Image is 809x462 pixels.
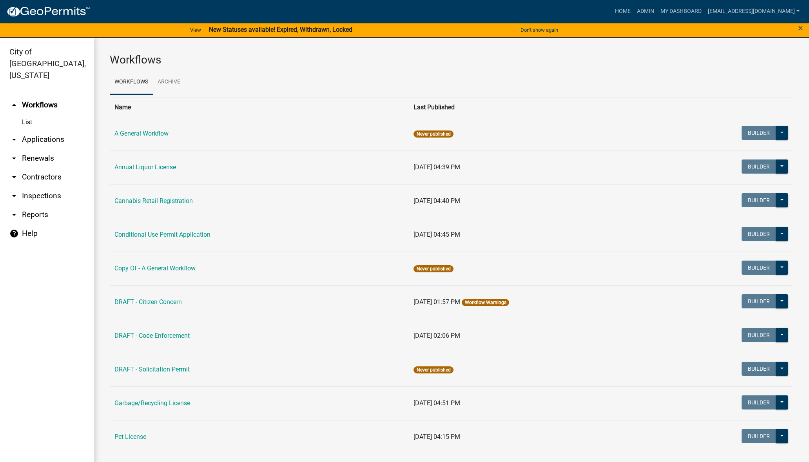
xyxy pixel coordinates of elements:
[742,227,776,241] button: Builder
[414,130,453,138] span: Never published
[9,210,19,219] i: arrow_drop_down
[114,163,176,171] a: Annual Liquor License
[153,70,185,95] a: Archive
[742,395,776,409] button: Builder
[414,231,460,238] span: [DATE] 04:45 PM
[9,229,19,238] i: help
[742,328,776,342] button: Builder
[114,366,190,373] a: DRAFT - Solicitation Permit
[9,100,19,110] i: arrow_drop_up
[798,23,803,34] span: ×
[742,294,776,308] button: Builder
[465,300,506,305] a: Workflow Warnings
[114,433,146,440] a: Pet License
[414,163,460,171] span: [DATE] 04:39 PM
[114,197,193,205] a: Cannabis Retail Registration
[705,4,803,19] a: [EMAIL_ADDRESS][DOMAIN_NAME]
[742,261,776,275] button: Builder
[657,4,705,19] a: My Dashboard
[110,98,409,117] th: Name
[114,231,210,238] a: Conditional Use Permit Application
[414,298,460,306] span: [DATE] 01:57 PM
[742,362,776,376] button: Builder
[9,172,19,182] i: arrow_drop_down
[110,53,793,67] h3: Workflows
[517,24,561,36] button: Don't show again
[114,332,190,339] a: DRAFT - Code Enforcement
[414,433,460,440] span: [DATE] 04:15 PM
[414,366,453,373] span: Never published
[209,26,352,33] strong: New Statuses available! Expired, Withdrawn, Locked
[612,4,634,19] a: Home
[414,197,460,205] span: [DATE] 04:40 PM
[634,4,657,19] a: Admin
[409,98,658,117] th: Last Published
[9,154,19,163] i: arrow_drop_down
[742,429,776,443] button: Builder
[742,193,776,207] button: Builder
[742,159,776,174] button: Builder
[414,399,460,407] span: [DATE] 04:51 PM
[414,265,453,272] span: Never published
[9,135,19,144] i: arrow_drop_down
[114,130,169,137] a: A General Workflow
[798,24,803,33] button: Close
[110,70,153,95] a: Workflows
[187,24,204,36] a: View
[114,399,190,407] a: Garbage/Recycling License
[114,298,182,306] a: DRAFT - Citizen Concern
[114,265,196,272] a: Copy Of - A General Workflow
[414,332,460,339] span: [DATE] 02:06 PM
[9,191,19,201] i: arrow_drop_down
[742,126,776,140] button: Builder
